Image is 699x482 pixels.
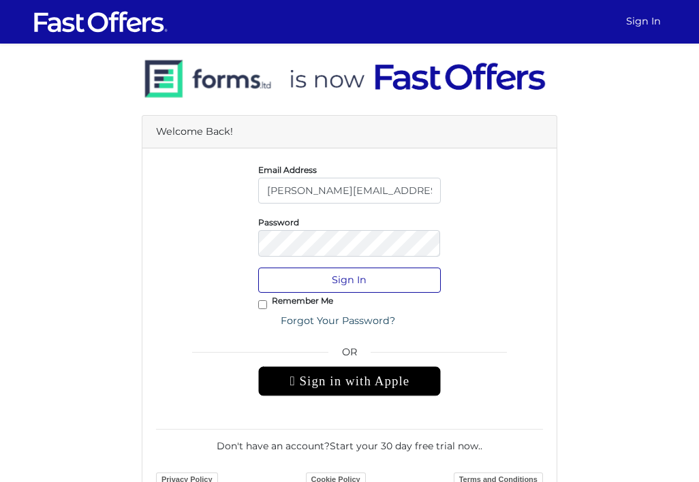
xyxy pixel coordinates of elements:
div: Don't have an account? . [156,429,543,453]
input: E-Mail [258,178,441,203]
span: OR [258,344,441,366]
a: Forgot Your Password? [272,308,404,334]
button: Sign In [258,268,441,293]
a: Start your 30 day free trial now. [330,440,480,452]
label: Remember Me [272,299,333,302]
div: Welcome Back! [142,116,557,148]
a: Sign In [621,8,666,35]
div: Sign in with Apple [258,366,441,396]
label: Email Address [258,168,317,172]
label: Password [258,221,299,224]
